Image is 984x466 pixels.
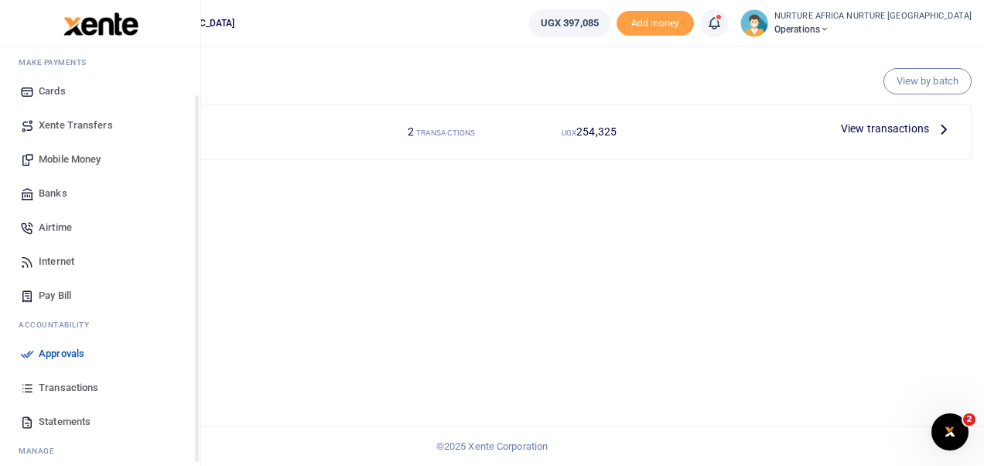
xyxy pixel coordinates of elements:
span: Operations [774,22,972,36]
small: UGX [562,128,576,137]
a: UGX 397,085 [529,9,610,37]
span: UGX 397,085 [541,15,599,31]
span: Add money [617,11,694,36]
a: logo-small logo-large logo-large [62,17,138,29]
span: 254,325 [576,125,617,138]
a: Add money [617,16,694,28]
li: Toup your wallet [617,11,694,36]
span: 2 [408,125,414,138]
img: profile-user [740,9,768,37]
small: NURTURE AFRICA NURTURE [GEOGRAPHIC_DATA] [774,10,972,23]
span: View transactions [841,120,929,137]
iframe: Intercom live chat [931,413,969,451]
a: View by batch [883,68,972,94]
a: profile-user NURTURE AFRICA NURTURE [GEOGRAPHIC_DATA] Operations [740,9,972,37]
small: TRANSACTIONS [416,128,475,137]
h4: Mobile Money [78,123,361,140]
li: Wallet ballance [523,9,617,37]
img: logo-large [63,12,138,36]
span: 2 [963,413,975,426]
h4: Pending your approval [59,67,972,84]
